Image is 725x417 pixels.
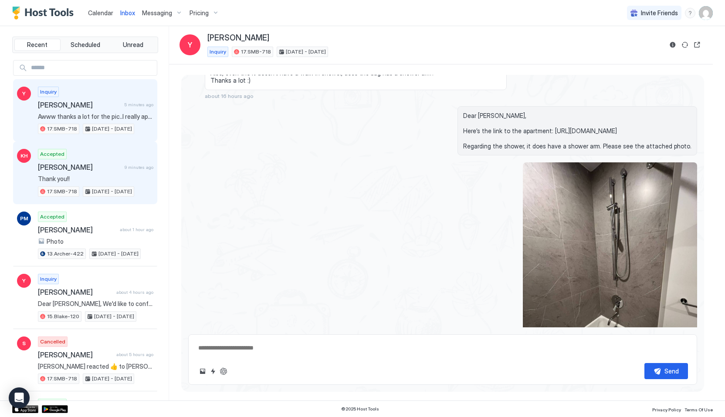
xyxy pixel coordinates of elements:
button: Open reservation [692,40,702,50]
a: Google Play Store [42,405,68,413]
span: 17.SMB-718 [47,125,77,133]
span: 5 minutes ago [124,102,153,108]
span: 17.SMB-718 [47,375,77,383]
span: Scheduled [71,41,100,49]
span: Privacy Policy [652,407,681,412]
span: Terms Of Use [684,407,713,412]
span: [DATE] - [DATE] [92,188,132,195]
span: Messaging [142,9,172,17]
a: Calendar [88,8,113,17]
a: Terms Of Use [684,404,713,414]
span: Inquiry [210,48,226,56]
button: Recent [14,39,61,51]
div: User profile [699,6,713,20]
span: about 4 hours ago [116,289,153,295]
span: [PERSON_NAME] [38,163,121,172]
span: Inquiry [40,88,57,96]
span: [PERSON_NAME] [38,288,113,296]
button: Scheduled [62,39,108,51]
span: about 1 hour ago [120,227,153,232]
div: Open Intercom Messenger [9,387,30,408]
span: Accepted [40,213,64,221]
span: Recent [27,41,47,49]
button: Upload image [197,366,208,377]
span: Photo [47,238,64,245]
span: [PERSON_NAME] [38,350,113,359]
span: [PERSON_NAME] reacted 👍 to [PERSON_NAME] message "I understand, thank you very much for your repl... [38,363,153,370]
span: [PERSON_NAME] [38,225,116,234]
span: [DATE] - [DATE] [92,125,132,133]
div: Send [664,367,679,376]
span: Inbox [120,9,135,17]
a: App Store [12,405,38,413]
span: [PERSON_NAME] [38,101,121,109]
span: Awww thanks a lot for the pic..I really appreciate it . Do u mind if I ask you how old is the apa... [38,113,153,121]
span: Inquiry [40,275,57,283]
button: Reservation information [667,40,678,50]
span: Accepted [40,150,64,158]
span: 17.SMB-718 [241,48,271,56]
span: [DATE] - [DATE] [286,48,326,56]
span: Dear [PERSON_NAME], We'd like to confirm the apartment's location at 📍 [STREET_ADDRESS]❗️. The pr... [38,300,153,308]
a: Inbox [120,8,135,17]
span: 13.Archer-422 [47,250,84,258]
span: Cancelled [40,338,65,346]
span: 9 minutes ago [125,165,153,170]
button: Send [644,363,688,379]
a: Privacy Policy [652,404,681,414]
span: PM [20,215,28,222]
span: Y [188,40,192,50]
span: about 5 hours ago [116,352,153,357]
button: ChatGPT Auto Reply [218,366,229,377]
span: Y [22,90,26,98]
span: Dear [PERSON_NAME], Here’s the link to the apartment: [URL][DOMAIN_NAME] Regarding the shower, it... [463,112,691,150]
span: Unread [123,41,143,49]
span: [DATE] - [DATE] [98,250,139,258]
button: Quick reply [208,366,218,377]
span: © 2025 Host Tools [341,406,379,412]
span: Accepted [40,400,64,408]
div: View image [523,162,697,394]
button: Sync reservation [680,40,690,50]
span: 15.Blake-120 [47,313,79,320]
span: Thank you!! [38,175,153,183]
input: Input Field [27,61,157,75]
div: menu [685,8,695,18]
span: S [22,340,26,347]
span: 17.SMB-718 [47,188,77,195]
span: [DATE] - [DATE] [94,313,134,320]
a: Host Tools Logo [12,7,78,20]
span: Invite Friends [641,9,678,17]
span: KH [20,152,28,160]
span: [PERSON_NAME] [207,33,269,43]
span: Calendar [88,9,113,17]
span: Y [22,277,26,285]
span: Pricing [190,9,209,17]
span: [DATE] - [DATE] [92,375,132,383]
button: Unread [110,39,156,51]
div: tab-group [12,37,158,53]
span: about 16 hours ago [205,93,254,99]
